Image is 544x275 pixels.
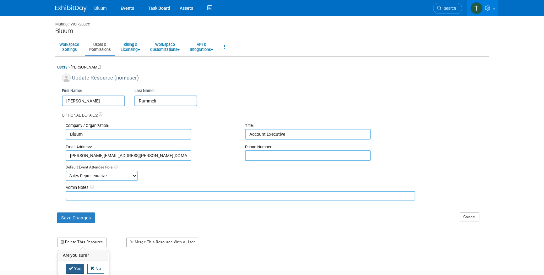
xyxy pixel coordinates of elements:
[433,3,462,14] a: Search
[442,6,456,11] span: Search
[55,39,83,55] a: WorkspaceSettings
[126,238,198,247] button: Merge This Resource With a User
[66,144,236,150] div: Email Address:
[66,123,236,129] div: Company / Organization:
[55,27,489,35] div: Bluum
[66,185,415,191] div: Admin Notes:
[57,212,95,223] button: Save Changes
[245,144,415,150] div: Phone Number:
[85,39,115,55] a: Users &Permissions
[68,65,71,69] span: >
[66,264,84,274] a: Yes
[117,39,144,55] a: Billing &Licensing
[58,250,109,261] h3: Are you sure?
[55,16,489,27] div: Manage Workspace
[146,39,184,55] a: WorkspaceCustomizations
[62,74,487,85] div: Update Resource (non-user)
[460,212,479,222] a: Cancel
[62,88,82,94] label: First Name:
[57,64,487,74] div: [PERSON_NAME]
[62,74,71,82] img: Associate-Profile-5.png
[57,238,106,247] button: Delete This Resource
[94,6,107,11] span: Bluum
[245,123,415,129] div: Title:
[55,5,87,12] img: ExhibitDay
[62,106,487,118] div: Optional Details:
[62,96,125,106] input: First Name
[186,39,217,55] a: API &Integrations
[134,96,198,106] input: Last Name
[471,2,482,14] img: Taylor Bradley
[57,65,68,69] a: Users
[134,88,155,94] label: Last Name:
[66,165,487,170] div: Default Event Attendee Role:
[87,264,104,274] a: No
